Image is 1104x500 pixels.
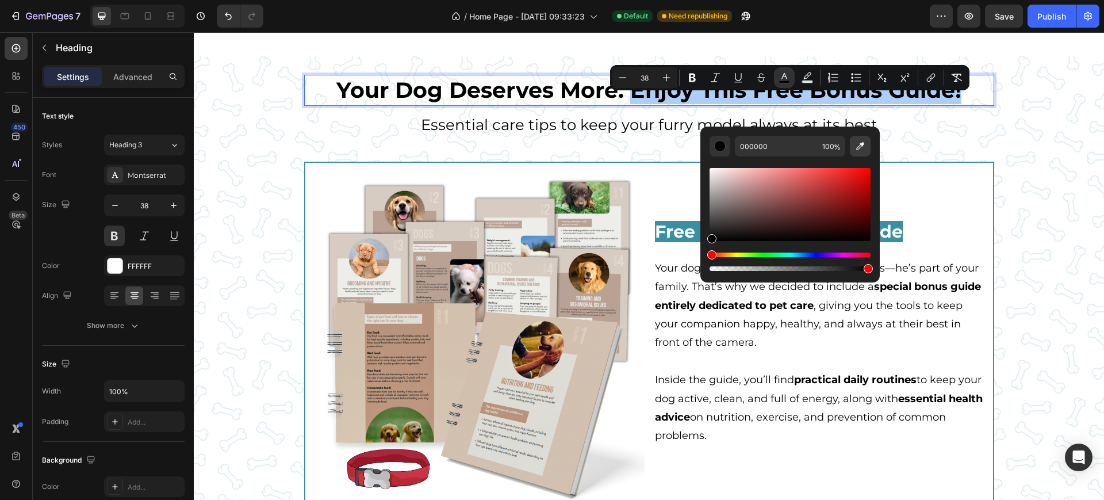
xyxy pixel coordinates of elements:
[600,341,723,354] strong: practical daily routines
[42,386,61,396] div: Width
[834,141,841,154] span: %
[42,140,62,150] div: Styles
[469,10,585,22] span: Home Page - [DATE] 09:33:23
[735,136,818,157] input: E.g FFFFFF
[42,111,74,121] div: Text style
[42,453,98,468] div: Background
[461,189,709,210] span: Free Bonus: Pet Care Guide
[42,315,185,336] button: Show more
[105,381,184,402] input: Auto
[42,288,74,304] div: Align
[1037,10,1066,22] div: Publish
[42,261,60,271] div: Color
[128,417,182,428] div: Add...
[5,5,86,28] button: 7
[464,10,467,22] span: /
[57,71,89,83] p: Settings
[995,12,1014,21] span: Save
[461,227,789,320] p: Your dog isn’t just the subject of your photos—he’s part of your family. That’s why we decided to...
[128,482,182,493] div: Add...
[42,417,68,427] div: Padding
[194,32,1104,500] iframe: Design area
[109,140,142,150] span: Heading 3
[42,357,72,372] div: Size
[710,253,871,257] div: Hue
[104,135,185,155] button: Heading 3
[461,338,789,413] p: Inside the guide, you’ll find to keep your dog active, clean, and full of energy, along with on n...
[1028,5,1076,28] button: Publish
[9,211,28,220] div: Beta
[11,123,28,132] div: 450
[610,65,969,90] div: Editor contextual toolbar
[624,11,648,21] span: Default
[113,71,152,83] p: Advanced
[461,188,789,211] p: ⁠⁠⁠⁠⁠⁠⁠
[217,5,263,28] div: Undo/Redo
[75,9,80,23] p: 7
[42,170,56,180] div: Font
[128,170,182,181] div: Montserrat
[120,139,451,470] img: gempages_581460454526681683-44b42413-ecce-490d-a01b-af4d4f99026f.png
[1065,444,1092,471] div: Open Intercom Messenger
[669,11,727,21] span: Need republishing
[87,320,140,331] div: Show more
[985,5,1023,28] button: Save
[42,197,72,213] div: Size
[42,482,60,492] div: Color
[460,187,791,212] h2: Rich Text Editor. Editing area: main
[128,261,182,272] div: FFFFFF
[56,41,180,55] p: Heading
[461,248,787,279] strong: special bonus guide entirely dedicated to pet care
